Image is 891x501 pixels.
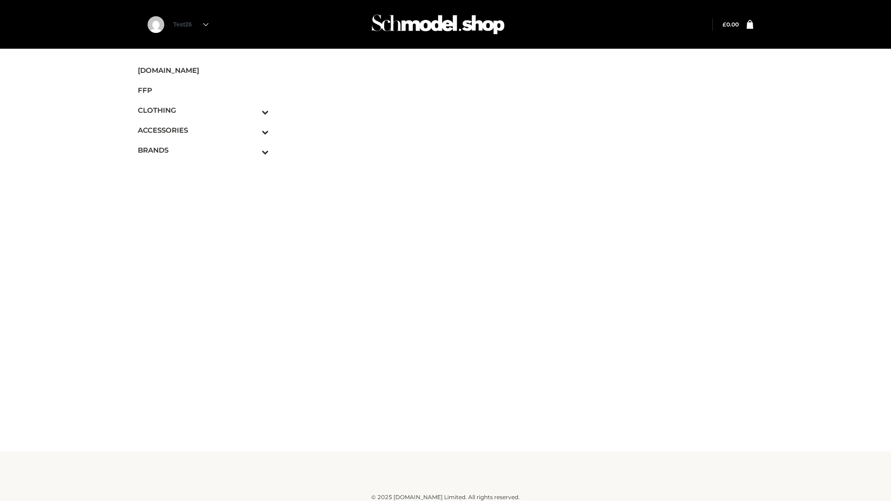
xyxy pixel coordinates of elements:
button: Toggle Submenu [236,140,269,160]
a: CLOTHINGToggle Submenu [138,100,269,120]
span: FFP [138,85,269,96]
span: £ [723,21,726,28]
img: Schmodel Admin 964 [368,6,508,43]
a: Test26 [173,21,208,28]
span: CLOTHING [138,105,269,116]
span: ACCESSORIES [138,125,269,135]
button: Toggle Submenu [236,100,269,120]
span: [DOMAIN_NAME] [138,65,269,76]
button: Toggle Submenu [236,120,269,140]
a: [DOMAIN_NAME] [138,60,269,80]
bdi: 0.00 [723,21,739,28]
a: £0.00 [723,21,739,28]
a: FFP [138,80,269,100]
a: BRANDSToggle Submenu [138,140,269,160]
span: BRANDS [138,145,269,155]
a: ACCESSORIESToggle Submenu [138,120,269,140]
